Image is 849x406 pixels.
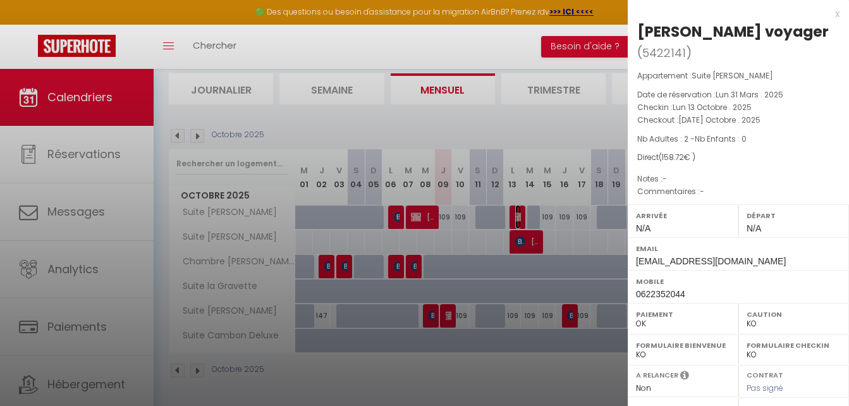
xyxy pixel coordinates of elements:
[637,185,840,198] p: Commentaires :
[636,339,730,352] label: Formulaire Bienvenue
[636,289,685,299] span: 0622352044
[680,370,689,384] i: Sélectionner OUI si vous souhaiter envoyer les séquences de messages post-checkout
[637,173,840,185] p: Notes :
[628,6,840,22] div: x
[637,101,840,114] p: Checkin :
[637,70,840,82] p: Appartement :
[636,275,841,288] label: Mobile
[692,70,773,81] span: Suite [PERSON_NAME]
[673,102,752,113] span: Lun 13 Octobre . 2025
[637,133,747,144] span: Nb Adultes : 2 -
[747,223,761,233] span: N/A
[637,114,840,126] p: Checkout :
[636,209,730,222] label: Arrivée
[747,370,783,378] label: Contrat
[636,308,730,321] label: Paiement
[747,339,841,352] label: Formulaire Checkin
[747,383,783,393] span: Pas signé
[637,44,692,61] span: ( )
[663,173,667,184] span: -
[637,152,840,164] div: Direct
[747,209,841,222] label: Départ
[636,223,650,233] span: N/A
[636,370,678,381] label: A relancer
[642,45,686,61] span: 5422141
[637,89,840,101] p: Date de réservation :
[747,308,841,321] label: Caution
[637,22,829,42] div: [PERSON_NAME] voyager
[678,114,760,125] span: [DATE] Octobre . 2025
[636,256,786,266] span: [EMAIL_ADDRESS][DOMAIN_NAME]
[716,89,783,100] span: Lun 31 Mars . 2025
[695,133,747,144] span: Nb Enfants : 0
[700,186,704,197] span: -
[659,152,695,163] span: ( € )
[636,242,841,255] label: Email
[662,152,684,163] span: 158.72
